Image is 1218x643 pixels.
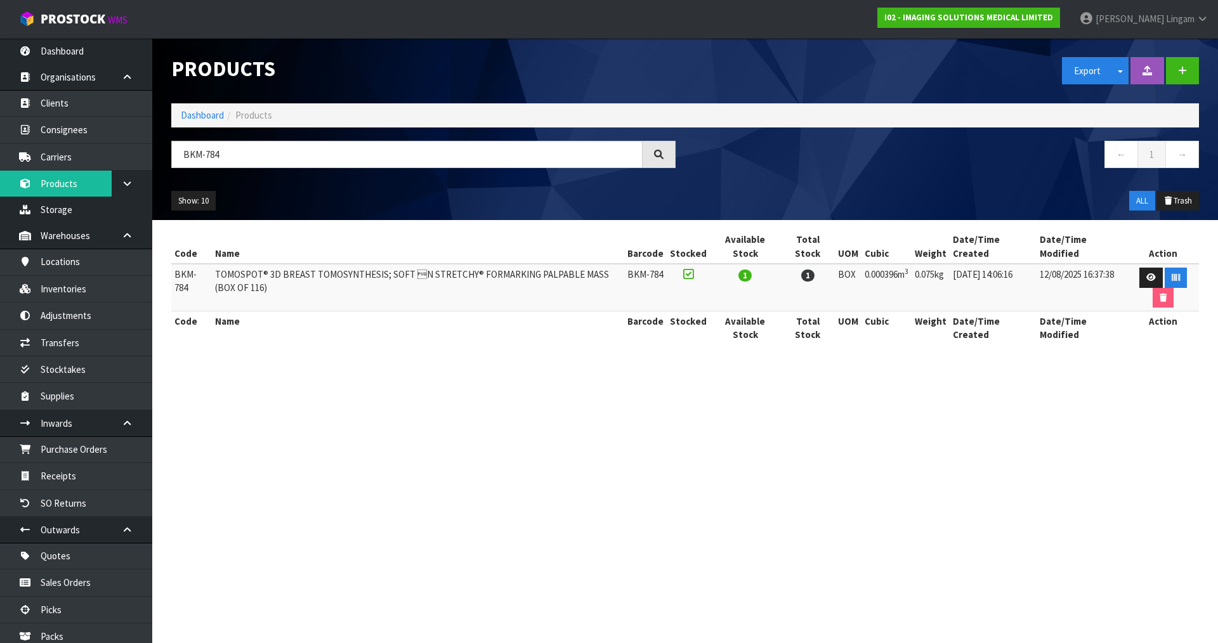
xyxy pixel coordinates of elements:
h1: Products [171,57,676,81]
input: Search products [171,141,643,168]
th: Weight [912,230,950,264]
th: Name [212,230,625,264]
th: Action [1127,230,1199,264]
button: Show: 10 [171,191,216,211]
th: Total Stock [781,311,835,345]
span: Products [235,109,272,121]
th: Cubic [861,230,912,264]
th: Total Stock [781,230,835,264]
th: Available Stock [710,311,780,345]
th: Barcode [624,311,667,345]
a: → [1165,141,1199,168]
span: Lingam [1166,13,1195,25]
td: 0.075kg [912,264,950,311]
a: 1 [1137,141,1166,168]
td: [DATE] 14:06:16 [950,264,1037,311]
strong: I02 - IMAGING SOLUTIONS MEDICAL LIMITED [884,12,1053,23]
button: Export [1062,57,1113,84]
td: BKM-784 [171,264,212,311]
th: Code [171,311,212,345]
button: Trash [1156,191,1199,211]
small: WMS [108,14,128,26]
th: Name [212,311,625,345]
th: Date/Time Created [950,311,1037,345]
span: 1 [801,270,815,282]
th: Barcode [624,230,667,264]
td: TOMOSPOT® 3D BREAST TOMOSYNTHESIS; SOFT N STRETCHY® FORMARKING PALPABLE MASS (BOX OF 116) [212,264,625,311]
th: UOM [835,230,861,264]
td: BKM-784 [624,264,667,311]
th: Date/Time Created [950,230,1037,264]
th: Date/Time Modified [1037,230,1127,264]
th: Weight [912,311,950,345]
th: Action [1127,311,1199,345]
span: [PERSON_NAME] [1096,13,1164,25]
th: Code [171,230,212,264]
th: Stocked [667,311,710,345]
span: 1 [738,270,752,282]
a: Dashboard [181,109,224,121]
button: ALL [1129,191,1155,211]
a: I02 - IMAGING SOLUTIONS MEDICAL LIMITED [877,8,1060,28]
td: 12/08/2025 16:37:38 [1037,264,1127,311]
th: Stocked [667,230,710,264]
span: ProStock [41,11,105,27]
sup: 3 [905,267,908,276]
th: Available Stock [710,230,780,264]
th: UOM [835,311,861,345]
img: cube-alt.png [19,11,35,27]
th: Cubic [861,311,912,345]
a: ← [1104,141,1138,168]
nav: Page navigation [695,141,1199,172]
td: 0.000396m [861,264,912,311]
td: BOX [835,264,861,311]
th: Date/Time Modified [1037,311,1127,345]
